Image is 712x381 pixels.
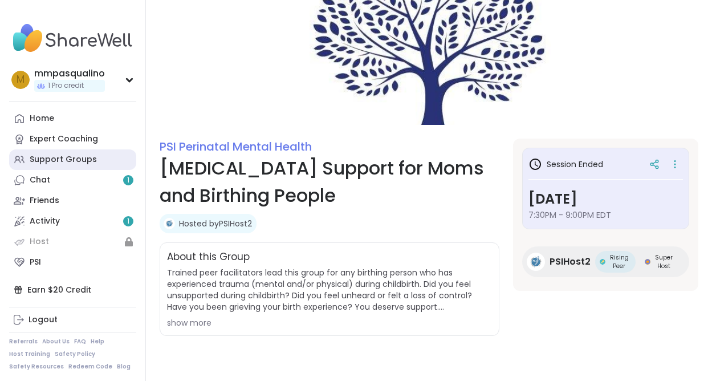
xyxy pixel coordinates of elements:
div: Support Groups [30,154,97,165]
span: PSIHost2 [550,255,591,269]
span: m [17,72,25,87]
a: PSI Perinatal Mental Health [160,139,312,155]
a: Redeem Code [68,363,112,371]
div: Friends [30,195,59,206]
a: Expert Coaching [9,129,136,149]
a: Home [9,108,136,129]
a: PSIHost2PSIHost2Rising PeerRising PeerSuper HostSuper Host [522,246,689,277]
a: Logout [9,310,136,330]
div: Logout [29,314,58,326]
div: PSI [30,257,41,268]
div: Chat [30,175,50,186]
a: Host [9,232,136,252]
span: Rising Peer [608,253,631,270]
div: mmpasqualino [34,67,105,80]
a: Support Groups [9,149,136,170]
h3: [DATE] [528,189,683,209]
a: Safety Policy [55,350,95,358]
a: Blog [117,363,131,371]
img: Super Host [645,259,650,265]
span: Trained peer facilitators lead this group for any birthing person who has experienced trauma (men... [167,267,492,313]
div: Earn $20 Credit [9,279,136,300]
span: 1 [127,217,129,226]
a: Hosted byPSIHost2 [179,218,252,229]
div: Host [30,236,49,248]
span: 1 Pro credit [48,81,84,91]
a: Activity1 [9,211,136,232]
h2: About this Group [167,250,250,265]
img: ShareWell Nav Logo [9,18,136,58]
a: FAQ [74,338,86,346]
span: Super Host [653,253,676,270]
a: PSI [9,252,136,273]
div: Activity [30,216,60,227]
img: Rising Peer [600,259,605,265]
div: Home [30,113,54,124]
h1: [MEDICAL_DATA] Support for Moms and Birthing People [160,155,499,209]
a: Referrals [9,338,38,346]
h3: Session Ended [528,157,603,171]
img: PSIHost2 [164,218,175,229]
span: 1 [127,176,129,185]
a: Friends [9,190,136,211]
a: Host Training [9,350,50,358]
a: Help [91,338,104,346]
div: show more [167,317,492,329]
a: Safety Resources [9,363,64,371]
div: Expert Coaching [30,133,98,145]
span: 7:30PM - 9:00PM EDT [528,209,683,221]
a: Chat1 [9,170,136,190]
img: PSIHost2 [527,253,545,271]
a: About Us [42,338,70,346]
